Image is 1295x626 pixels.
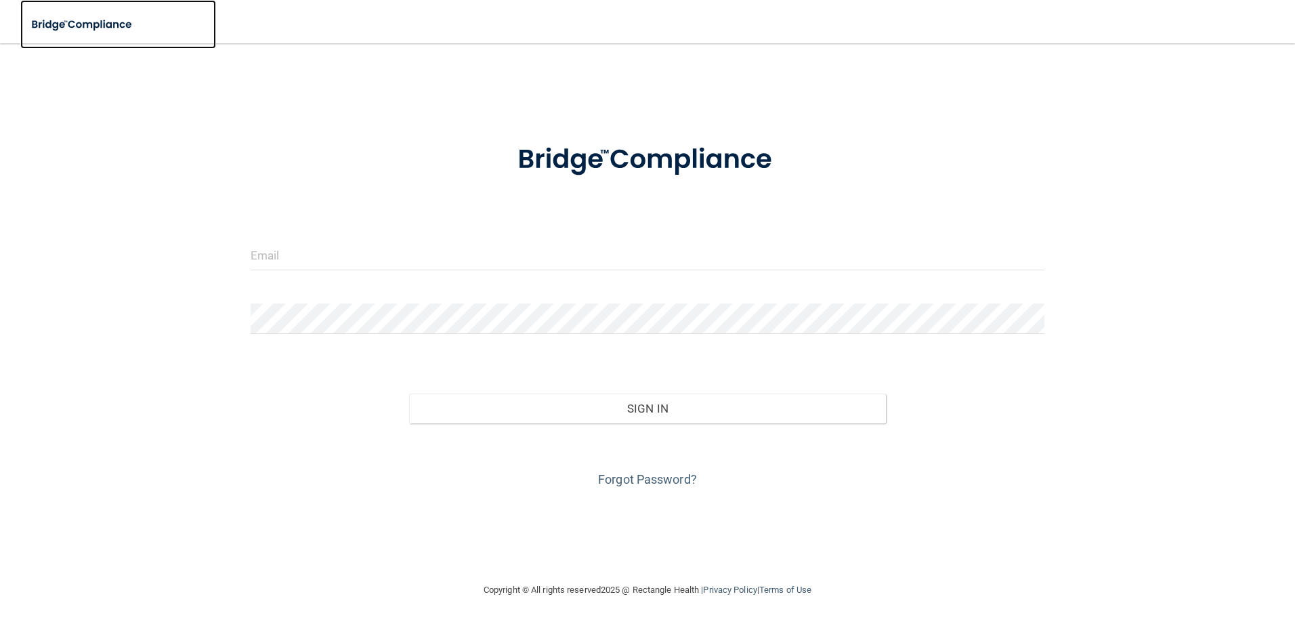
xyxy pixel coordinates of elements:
a: Privacy Policy [703,585,757,595]
a: Terms of Use [759,585,811,595]
img: bridge_compliance_login_screen.278c3ca4.svg [490,125,805,195]
div: Copyright © All rights reserved 2025 @ Rectangle Health | | [400,568,895,612]
a: Forgot Password? [598,472,697,486]
input: Email [251,240,1045,270]
button: Sign In [409,394,886,423]
img: bridge_compliance_login_screen.278c3ca4.svg [20,11,145,39]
